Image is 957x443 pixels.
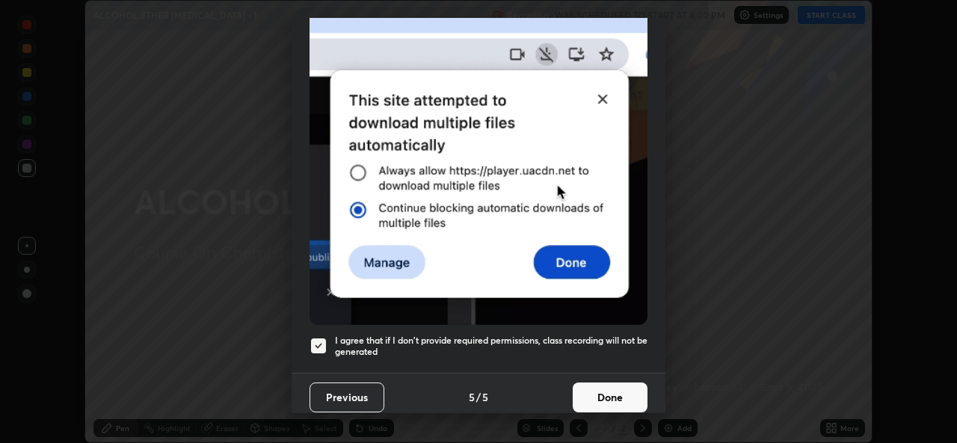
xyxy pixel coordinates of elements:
[335,335,647,358] h5: I agree that if I don't provide required permissions, class recording will not be generated
[310,382,384,412] button: Previous
[482,389,488,405] h4: 5
[573,382,647,412] button: Done
[469,389,475,405] h4: 5
[476,389,481,405] h4: /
